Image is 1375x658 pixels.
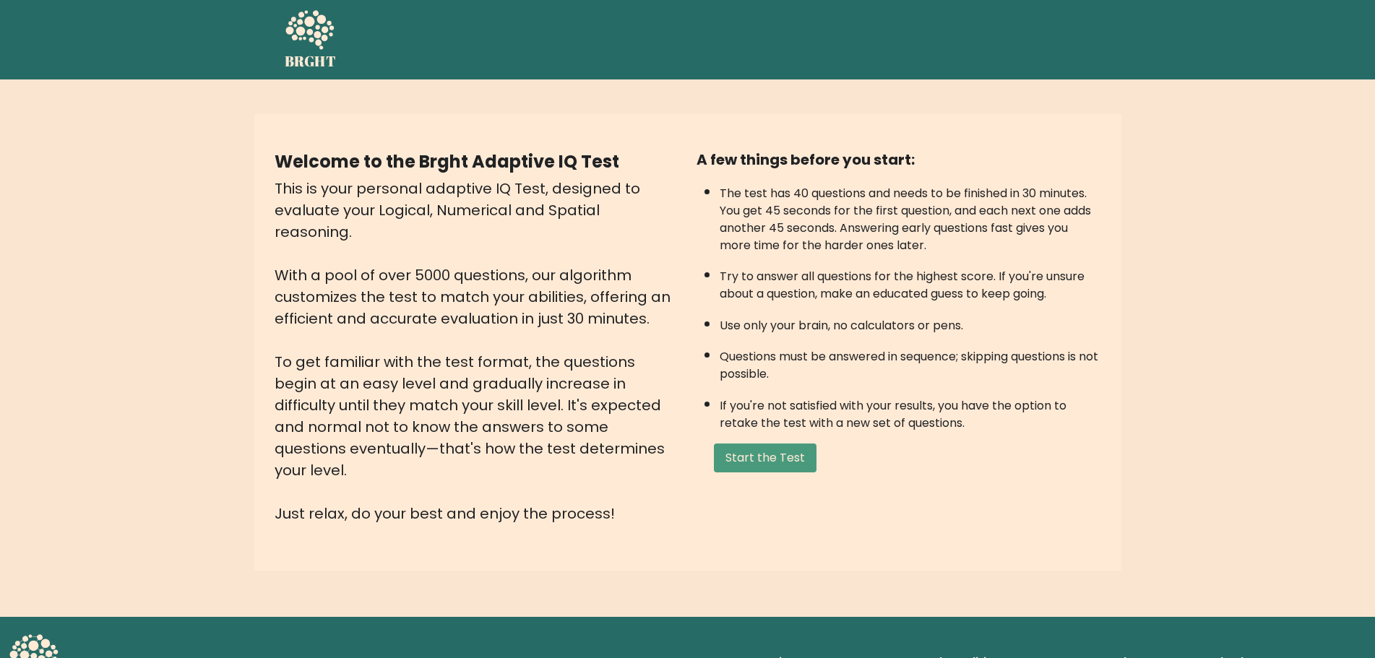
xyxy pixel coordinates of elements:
li: Questions must be answered in sequence; skipping questions is not possible. [720,341,1101,383]
li: Use only your brain, no calculators or pens. [720,310,1101,334]
li: Try to answer all questions for the highest score. If you're unsure about a question, make an edu... [720,261,1101,303]
b: Welcome to the Brght Adaptive IQ Test [275,150,619,173]
h5: BRGHT [285,53,337,70]
div: This is your personal adaptive IQ Test, designed to evaluate your Logical, Numerical and Spatial ... [275,178,679,524]
li: The test has 40 questions and needs to be finished in 30 minutes. You get 45 seconds for the firs... [720,178,1101,254]
div: A few things before you start: [697,149,1101,170]
a: BRGHT [285,6,337,74]
li: If you're not satisfied with your results, you have the option to retake the test with a new set ... [720,390,1101,432]
button: Start the Test [714,443,816,472]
